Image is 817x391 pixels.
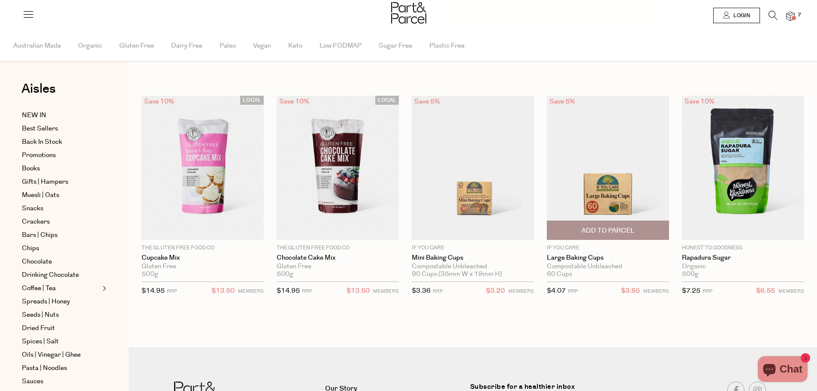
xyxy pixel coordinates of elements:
div: Save 10% [142,96,177,107]
div: Organic [682,263,804,270]
small: MEMBERS [778,288,804,294]
a: Aisles [21,82,56,104]
span: Coffee | Tea [22,283,56,294]
span: Pasta | Noodles [22,363,67,373]
span: Bars | Chips [22,230,57,240]
span: Promotions [22,150,56,161]
div: Save 5% [412,96,443,107]
span: Paleo [220,31,236,61]
span: $3.20 [486,285,505,297]
span: Keto [288,31,302,61]
a: Snacks [22,203,100,214]
span: Gluten Free [119,31,154,61]
a: NEW IN [22,110,100,121]
a: Best Sellers [22,124,100,134]
span: $14.95 [277,286,300,295]
div: Compostable Unbleached [547,263,669,270]
a: Pasta | Noodles [22,363,100,373]
span: LOCAL [375,96,399,105]
span: $4.07 [547,286,566,295]
small: RRP [433,288,443,294]
small: MEMBERS [508,288,534,294]
span: Dried Fruit [22,323,55,333]
a: Chocolate [22,257,100,267]
a: Spreads | Honey [22,297,100,307]
a: Books [22,164,100,174]
span: Drinking Chocolate [22,270,79,280]
span: Aisles [21,79,56,98]
a: Login [713,8,760,23]
a: Muesli | Oats [22,190,100,200]
span: Snacks [22,203,43,214]
p: If You Care [547,244,669,252]
span: Books [22,164,40,174]
span: Sugar Free [379,31,412,61]
span: 500g [277,270,293,278]
span: Sauces [22,376,43,387]
a: Crackers [22,217,100,227]
div: Save 5% [547,96,578,107]
a: Spices | Salt [22,336,100,347]
button: Expand/Collapse Coffee | Tea [100,283,106,294]
a: Gifts | Hampers [22,177,100,187]
a: Sauces [22,376,100,387]
a: Back In Stock [22,137,100,147]
a: Dried Fruit [22,323,100,333]
a: Chips [22,243,100,254]
span: Oils | Vinegar | Ghee [22,350,81,360]
a: Oils | Vinegar | Ghee [22,350,100,360]
span: $3.85 [621,285,640,297]
span: Australian Made [13,31,61,61]
img: Large Baking Cups [547,96,669,240]
a: Rapadura Sugar [682,254,804,262]
img: Cupcake Mix [142,96,264,240]
span: Chips [22,243,39,254]
div: Gluten Free [277,263,399,270]
span: Best Sellers [22,124,58,134]
p: Honest to Goodness [682,244,804,252]
span: 60 Cups [547,270,572,278]
span: Gifts | Hampers [22,177,68,187]
span: Add To Parcel [582,226,635,235]
button: Add To Parcel [547,221,669,240]
span: Spreads | Honey [22,297,70,307]
a: Large Baking Cups [547,254,669,262]
p: The Gluten Free Food Co [277,244,399,252]
a: Cupcake Mix [142,254,264,262]
span: $14.95 [142,286,165,295]
p: The Gluten Free Food Co [142,244,264,252]
div: Save 10% [682,96,717,107]
span: Vegan [253,31,271,61]
img: Chocolate Cake Mix [277,96,399,240]
a: Bars | Chips [22,230,100,240]
a: Drinking Chocolate [22,270,100,280]
a: Seeds | Nuts [22,310,100,320]
small: MEMBERS [373,288,399,294]
small: RRP [702,288,712,294]
a: Mini Baking Cups [412,254,534,262]
img: Mini Baking Cups [412,96,534,240]
span: Back In Stock [22,137,62,147]
span: Organic [78,31,102,61]
span: Crackers [22,217,50,227]
span: 7 [796,11,803,19]
span: Muesli | Oats [22,190,59,200]
span: 90 Cups (35mm W x 19mm H) [412,270,502,278]
span: NEW IN [22,110,46,121]
div: Gluten Free [142,263,264,270]
img: Part&Parcel [391,2,426,24]
span: Low FODMAP [320,31,362,61]
small: RRP [568,288,578,294]
span: $6.55 [756,285,775,297]
div: Save 10% [277,96,312,107]
p: If You Care [412,244,534,252]
div: Compostable Unbleached [412,263,534,270]
span: Login [731,12,750,19]
a: Coffee | Tea [22,283,100,294]
img: Rapadura Sugar [682,96,804,240]
span: Spices | Salt [22,336,59,347]
small: MEMBERS [643,288,669,294]
a: Chocolate Cake Mix [277,254,399,262]
span: Chocolate [22,257,52,267]
span: 500g [142,270,158,278]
